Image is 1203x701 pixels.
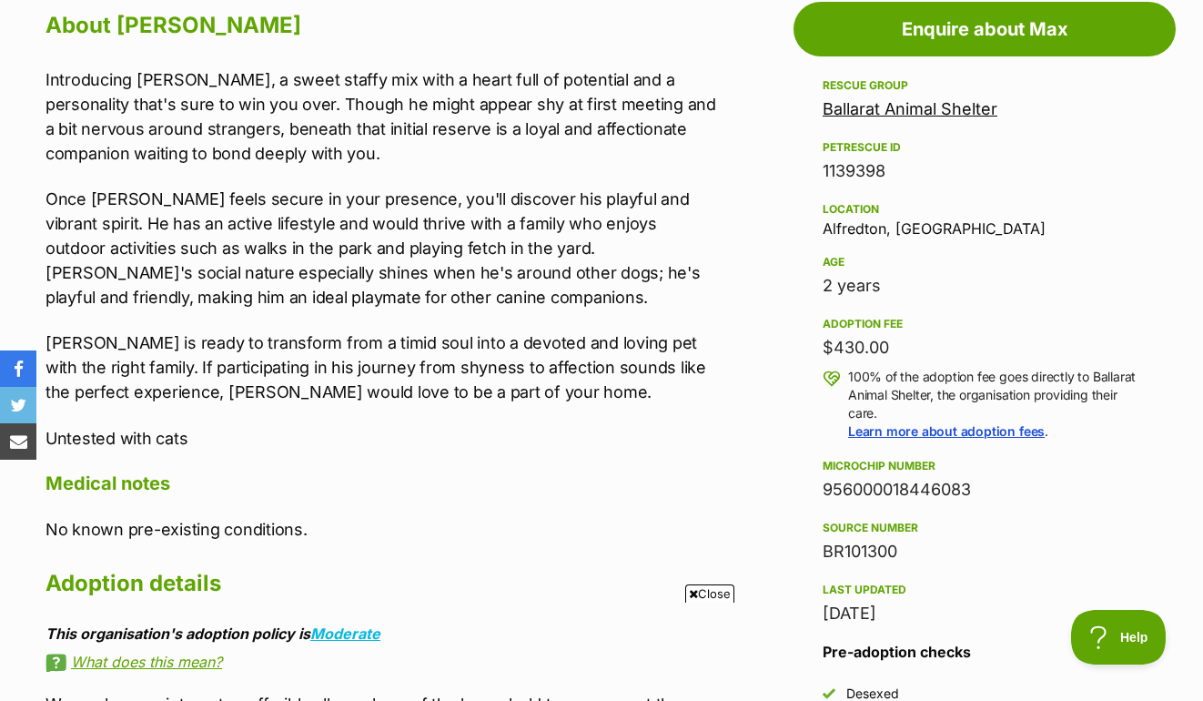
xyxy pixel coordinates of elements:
[823,539,1147,564] div: BR101300
[685,584,734,603] span: Close
[823,477,1147,503] div: 956000018446083
[45,564,716,604] h2: Adoption details
[848,368,1147,441] p: 100% of the adoption fee goes directly to Ballarat Animal Shelter, the organisation providing the...
[45,654,716,670] a: What does this mean?
[45,625,716,642] div: This organisation's adoption policy is
[823,255,1147,269] div: Age
[45,5,716,46] h2: About [PERSON_NAME]
[794,2,1176,56] a: Enquire about Max
[823,273,1147,299] div: 2 years
[823,459,1147,473] div: Microchip number
[823,583,1147,597] div: Last updated
[848,423,1045,439] a: Learn more about adoption fees
[45,67,716,166] p: Introducing [PERSON_NAME], a sweet staffy mix with a heart full of potential and a personality th...
[45,472,716,495] h4: Medical notes
[823,641,1147,663] h3: Pre-adoption checks
[823,521,1147,535] div: Source number
[45,187,716,310] p: Once [PERSON_NAME] feels secure in your presence, you'll discover his playful and vibrant spirit....
[823,317,1147,331] div: Adoption fee
[823,99,997,118] a: Ballarat Animal Shelter
[45,330,716,404] p: [PERSON_NAME] is ready to transform from a timid soul into a devoted and loving pet with the righ...
[270,610,933,692] iframe: Advertisement
[823,202,1147,217] div: Location
[45,517,716,542] p: No known pre-existing conditions.
[823,335,1147,361] div: $430.00
[45,426,716,451] p: Untested with cats
[823,78,1147,93] div: Rescue group
[823,198,1147,237] div: Alfredton, [GEOGRAPHIC_DATA]
[1071,610,1167,665] iframe: Help Scout Beacon - Open
[823,140,1147,155] div: PetRescue ID
[823,601,1147,626] div: [DATE]
[823,158,1147,184] div: 1139398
